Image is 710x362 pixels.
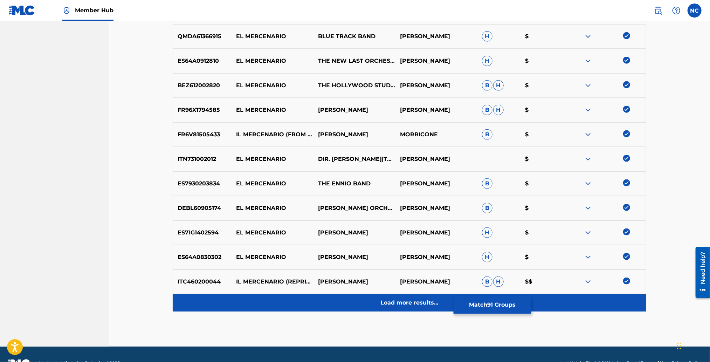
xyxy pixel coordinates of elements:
[313,253,395,261] p: [PERSON_NAME]
[584,130,592,139] img: expand
[623,81,630,88] img: deselect
[173,57,232,65] p: ES64A0912810
[313,32,395,41] p: BLUE TRACK BAND
[313,81,395,90] p: THE HOLLYWOOD STUDIO ORCHESTRA
[584,155,592,163] img: expand
[395,32,477,41] p: [PERSON_NAME]
[623,228,630,235] img: deselect
[669,4,683,18] div: Help
[173,228,232,237] p: ES71G1402594
[521,81,564,90] p: $
[395,278,477,286] p: [PERSON_NAME]
[651,4,665,18] a: Public Search
[482,227,492,238] span: H
[173,106,232,114] p: FR96X1794585
[493,80,504,91] span: H
[623,32,630,39] img: deselect
[521,204,564,212] p: $
[395,106,477,114] p: [PERSON_NAME]
[232,278,313,286] p: IL MERCENARIO (REPRISE) [FROM "INGLOURIOUS BASTERDS"]
[62,6,71,15] img: Top Rightsholder
[584,106,592,114] img: expand
[688,4,702,18] div: User Menu
[313,155,395,163] p: DIR. [PERSON_NAME]|THE STUDIO [PERSON_NAME]
[232,204,313,212] p: EL MERCENARIO
[675,328,710,362] div: Widget chat
[395,228,477,237] p: [PERSON_NAME]
[521,130,564,139] p: $
[584,57,592,65] img: expand
[584,204,592,212] img: expand
[623,179,630,186] img: deselect
[521,32,564,41] p: $
[173,81,232,90] p: BEZ612002820
[173,155,232,163] p: ITN731002012
[454,296,531,314] button: Match91 Groups
[313,179,395,188] p: THE ENNIO BAND
[493,105,504,115] span: H
[584,179,592,188] img: expand
[623,278,630,285] img: deselect
[521,253,564,261] p: $
[395,204,477,212] p: [PERSON_NAME]
[173,204,232,212] p: DEBL60905174
[482,31,492,42] span: H
[521,278,564,286] p: $$
[521,106,564,114] p: $
[584,278,592,286] img: expand
[482,56,492,66] span: H
[232,106,313,114] p: EL MERCENARIO
[232,130,313,139] p: IL MERCENARIO (FROM "IL MERCENARIO")
[313,106,395,114] p: [PERSON_NAME]
[232,81,313,90] p: EL MERCENARIO
[232,253,313,261] p: EL MERCENARIO
[395,81,477,90] p: [PERSON_NAME]
[173,32,232,41] p: QMDA61366915
[232,32,313,41] p: EL MERCENARIO
[584,228,592,237] img: expand
[623,204,630,211] img: deselect
[313,204,395,212] p: [PERSON_NAME] ORCHESTRA
[232,57,313,65] p: EL MERCENARIO
[584,32,592,41] img: expand
[395,155,477,163] p: [PERSON_NAME]
[521,155,564,163] p: $
[232,228,313,237] p: EL MERCENARIO
[654,6,662,15] img: search
[313,228,395,237] p: [PERSON_NAME]
[584,253,592,261] img: expand
[482,178,492,189] span: B
[521,228,564,237] p: $
[623,155,630,162] img: deselect
[482,203,492,213] span: B
[313,57,395,65] p: THE NEW LAST ORCHESTRA
[623,57,630,64] img: deselect
[173,130,232,139] p: FR6V81505433
[482,276,492,287] span: B
[173,278,232,286] p: ITC460200044
[675,328,710,362] iframe: Chat Widget
[482,252,492,262] span: H
[380,299,438,307] p: Load more results...
[313,278,395,286] p: [PERSON_NAME]
[8,5,35,15] img: MLC Logo
[395,253,477,261] p: [PERSON_NAME]
[623,106,630,113] img: deselect
[395,57,477,65] p: [PERSON_NAME]
[482,105,492,115] span: B
[232,179,313,188] p: EL MERCENARIO
[623,130,630,137] img: deselect
[623,253,630,260] img: deselect
[521,179,564,188] p: $
[173,253,232,261] p: ES64A0830302
[690,244,710,301] iframe: Resource Center
[672,6,681,15] img: help
[75,6,113,14] span: Member Hub
[232,155,313,163] p: EL MERCENARIO
[677,335,681,356] div: Trascina
[493,276,504,287] span: H
[173,179,232,188] p: ES7930203834
[521,57,564,65] p: $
